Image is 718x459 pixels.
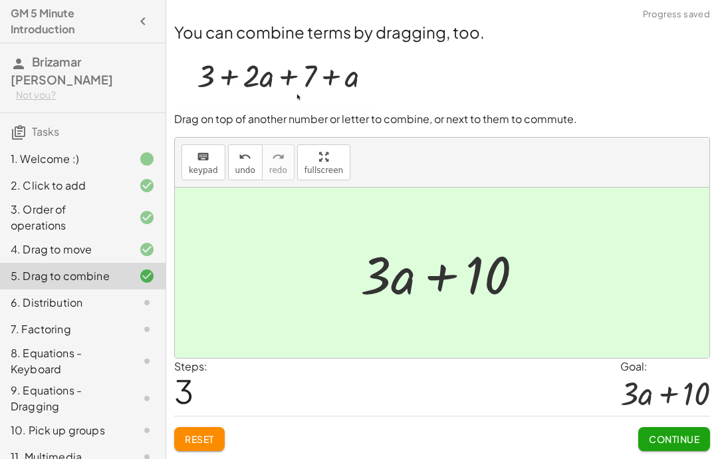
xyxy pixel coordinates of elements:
[139,353,155,369] i: Task not started.
[139,151,155,167] i: Task finished.
[11,295,118,311] div: 6. Distribution
[139,422,155,438] i: Task not started.
[185,433,214,445] span: Reset
[643,8,710,21] span: Progress saved
[11,54,113,87] span: Brizamar [PERSON_NAME]
[32,124,59,138] span: Tasks
[262,144,295,180] button: redoredo
[139,178,155,194] i: Task finished and correct.
[174,371,193,411] span: 3
[139,390,155,406] i: Task not started.
[304,166,343,175] span: fullscreen
[174,427,225,451] button: Reset
[11,241,118,257] div: 4. Drag to move
[649,433,699,445] span: Continue
[189,166,218,175] span: keypad
[11,422,118,438] div: 10. Pick up groups
[197,149,209,165] i: keyboard
[11,151,118,167] div: 1. Welcome :)
[239,149,251,165] i: undo
[297,144,350,180] button: fullscreen
[139,210,155,226] i: Task finished and correct.
[174,359,207,373] label: Steps:
[228,144,263,180] button: undoundo
[16,88,155,102] div: Not you?
[269,166,287,175] span: redo
[139,241,155,257] i: Task finished and correct.
[235,166,255,175] span: undo
[11,178,118,194] div: 2. Click to add
[11,321,118,337] div: 7. Factoring
[174,43,382,108] img: 2732cd314113cae88e86a0da4ff5faf75a6c1d0334688b807fde28073a48b3bd.webp
[620,359,710,375] div: Goal:
[11,5,131,37] h4: GM 5 Minute Introduction
[174,21,710,43] h2: You can combine terms by dragging, too.
[11,382,118,414] div: 9. Equations - Dragging
[139,321,155,337] i: Task not started.
[181,144,225,180] button: keyboardkeypad
[11,268,118,284] div: 5. Drag to combine
[174,112,710,127] p: Drag on top of another number or letter to combine, or next to them to commute.
[139,268,155,284] i: Task finished and correct.
[11,202,118,233] div: 3. Order of operations
[139,295,155,311] i: Task not started.
[11,345,118,377] div: 8. Equations - Keyboard
[272,149,285,165] i: redo
[638,427,710,451] button: Continue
